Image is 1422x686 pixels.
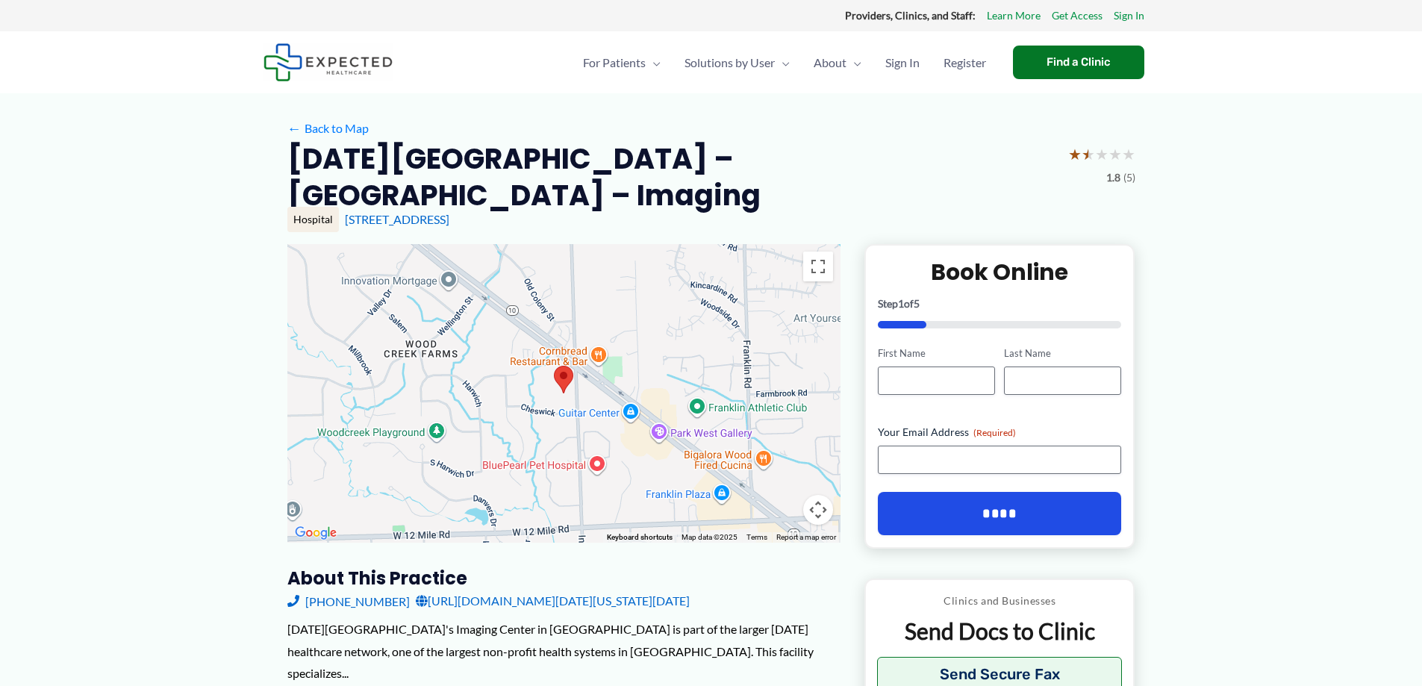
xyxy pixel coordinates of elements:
[878,258,1122,287] h2: Book Online
[1108,140,1122,168] span: ★
[1106,168,1120,187] span: 1.8
[1082,140,1095,168] span: ★
[607,532,673,543] button: Keyboard shortcuts
[802,37,873,89] a: AboutMenu Toggle
[1095,140,1108,168] span: ★
[803,252,833,281] button: Toggle fullscreen view
[746,533,767,541] a: Terms
[287,140,1056,214] h2: [DATE][GEOGRAPHIC_DATA] – [GEOGRAPHIC_DATA] – Imaging
[1122,140,1135,168] span: ★
[287,567,841,590] h3: About this practice
[682,533,737,541] span: Map data ©2025
[846,37,861,89] span: Menu Toggle
[1123,168,1135,187] span: (5)
[803,495,833,525] button: Map camera controls
[1068,140,1082,168] span: ★
[775,37,790,89] span: Menu Toggle
[932,37,998,89] a: Register
[814,37,846,89] span: About
[885,37,920,89] span: Sign In
[898,297,904,310] span: 1
[873,37,932,89] a: Sign In
[673,37,802,89] a: Solutions by UserMenu Toggle
[878,425,1122,440] label: Your Email Address
[987,6,1041,25] a: Learn More
[877,591,1123,611] p: Clinics and Businesses
[287,618,841,685] div: [DATE][GEOGRAPHIC_DATA]'s Imaging Center in [GEOGRAPHIC_DATA] is part of the larger [DATE] health...
[287,207,339,232] div: Hospital
[583,37,646,89] span: For Patients
[287,121,302,135] span: ←
[1013,46,1144,79] a: Find a Clinic
[287,117,369,140] a: ←Back to Map
[776,533,836,541] a: Report a map error
[571,37,998,89] nav: Primary Site Navigation
[845,9,976,22] strong: Providers, Clinics, and Staff:
[878,299,1122,309] p: Step of
[685,37,775,89] span: Solutions by User
[287,590,410,612] a: [PHONE_NUMBER]
[1052,6,1103,25] a: Get Access
[291,523,340,543] img: Google
[291,523,340,543] a: Open this area in Google Maps (opens a new window)
[646,37,661,89] span: Menu Toggle
[1004,346,1121,361] label: Last Name
[914,297,920,310] span: 5
[416,590,690,612] a: [URL][DOMAIN_NAME][DATE][US_STATE][DATE]
[571,37,673,89] a: For PatientsMenu Toggle
[1114,6,1144,25] a: Sign In
[345,212,449,226] a: [STREET_ADDRESS]
[878,346,995,361] label: First Name
[263,43,393,81] img: Expected Healthcare Logo - side, dark font, small
[944,37,986,89] span: Register
[973,427,1016,438] span: (Required)
[877,617,1123,646] p: Send Docs to Clinic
